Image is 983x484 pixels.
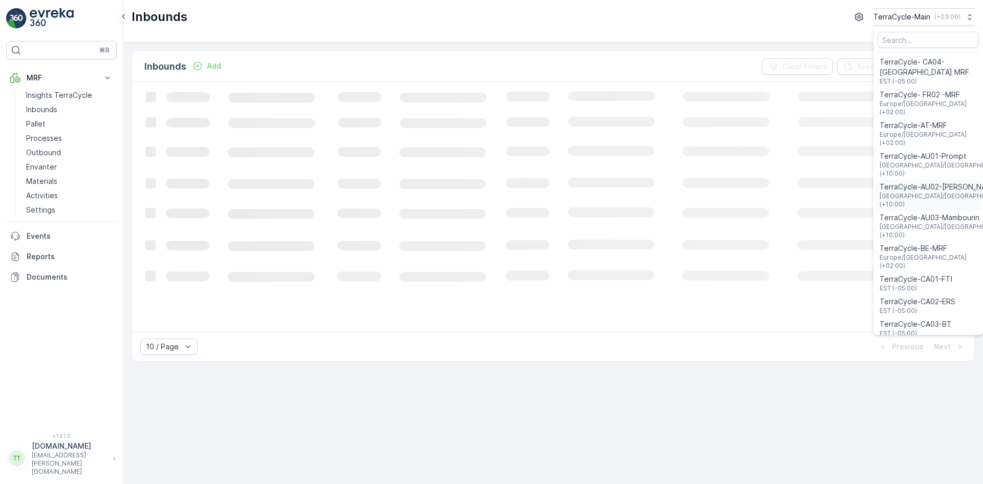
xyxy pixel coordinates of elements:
[22,102,117,117] a: Inbounds
[26,133,62,143] p: Processes
[837,58,887,75] button: Export
[880,131,977,147] span: Europe/[GEOGRAPHIC_DATA] (+02:00)
[32,441,108,451] p: [DOMAIN_NAME]
[22,117,117,131] a: Pallet
[880,329,952,338] span: EST (-05:00)
[880,307,955,315] span: EST (-05:00)
[934,342,951,352] p: Next
[26,162,57,172] p: Envanter
[880,284,952,292] span: EST (-05:00)
[144,59,186,74] p: Inbounds
[27,73,96,83] p: MRF
[22,88,117,102] a: Insights TerraCycle
[22,174,117,188] a: Materials
[880,57,977,77] span: TerraCycle- CA04-[GEOGRAPHIC_DATA] MRF
[22,160,117,174] a: Envanter
[26,119,46,129] p: Pallet
[6,8,27,29] img: logo
[32,451,108,476] p: [EMAIL_ADDRESS][PERSON_NAME][DOMAIN_NAME]
[880,100,977,116] span: Europe/[GEOGRAPHIC_DATA] (+02:00)
[22,145,117,160] a: Outbound
[99,46,110,54] p: ⌘B
[782,61,827,72] p: Clear Filters
[26,104,57,115] p: Inbounds
[6,68,117,88] button: MRF
[27,231,113,241] p: Events
[6,433,117,439] span: v 1.51.0
[22,203,117,217] a: Settings
[6,246,117,267] a: Reports
[188,60,225,72] button: Add
[877,341,925,353] button: Previous
[934,13,960,21] p: ( +03:00 )
[873,8,975,26] button: TerraCycle-Main(+03:00)
[880,319,952,329] span: TerraCycle-CA03-BT
[858,61,881,72] p: Export
[880,274,952,284] span: TerraCycle-CA01-FTI
[880,254,977,270] span: Europe/[GEOGRAPHIC_DATA] (+02:00)
[27,251,113,262] p: Reports
[873,12,930,22] p: TerraCycle-Main
[207,61,221,71] p: Add
[762,58,833,75] button: Clear Filters
[9,450,25,467] div: TT
[880,120,977,131] span: TerraCycle-AT-MRF
[26,191,58,201] p: Activities
[22,188,117,203] a: Activities
[27,272,113,282] p: Documents
[880,297,955,307] span: TerraCycle-CA02-ERS
[26,148,61,158] p: Outbound
[873,28,983,335] ul: Menu
[880,243,977,254] span: TerraCycle-BE-MRF
[132,9,187,25] p: Inbounds
[878,32,979,48] input: Search...
[892,342,924,352] p: Previous
[6,441,117,476] button: TT[DOMAIN_NAME][EMAIL_ADDRESS][PERSON_NAME][DOMAIN_NAME]
[26,90,92,100] p: Insights TerraCycle
[26,205,55,215] p: Settings
[6,267,117,287] a: Documents
[933,341,966,353] button: Next
[26,176,57,186] p: Materials
[880,77,977,86] span: EST (-05:00)
[22,131,117,145] a: Processes
[880,90,977,100] span: TerraCycle- FR02 -MRF
[30,8,74,29] img: logo_light-DOdMpM7g.png
[6,226,117,246] a: Events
